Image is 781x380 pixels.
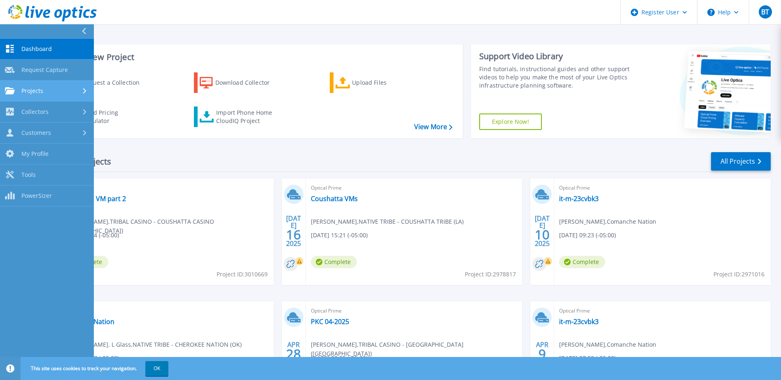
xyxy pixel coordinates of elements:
[559,217,656,226] span: [PERSON_NAME] , Comanche Nation
[21,87,43,95] span: Projects
[539,350,546,357] span: 9
[21,66,68,74] span: Request Capture
[559,354,616,363] span: [DATE] 07:52 (-05:00)
[559,317,599,326] a: it-m-23cvbk3
[559,340,656,349] span: [PERSON_NAME] , Comanche Nation
[286,350,301,357] span: 28
[62,183,269,192] span: Optical Prime
[62,217,274,235] span: [PERSON_NAME] , TRIBAL CASINO - COUSHATTA CASINO ([GEOGRAPHIC_DATA])
[58,72,150,93] a: Request a Collection
[62,195,126,203] a: Coushatta VM part 2
[194,72,286,93] a: Download Collector
[311,195,358,203] a: Coushatta VMs
[535,231,550,238] span: 10
[713,270,765,279] span: Project ID: 2971016
[217,270,268,279] span: Project ID: 3010669
[479,65,632,90] div: Find tutorials, instructional guides and other support videos to help you make the most of your L...
[286,231,301,238] span: 16
[352,74,418,91] div: Upload Files
[465,270,516,279] span: Project ID: 2978817
[479,114,542,130] a: Explore Now!
[479,51,632,62] div: Support Video Library
[21,150,49,158] span: My Profile
[559,183,766,192] span: Optical Prime
[559,195,599,203] a: it-m-23cvbk3
[286,216,301,246] div: [DATE] 2025
[21,129,51,137] span: Customers
[311,340,522,358] span: [PERSON_NAME] , TRIBAL CASINO - [GEOGRAPHIC_DATA] ([GEOGRAPHIC_DATA])
[286,339,301,369] div: APR 2025
[23,361,168,376] span: This site uses cookies to track your navigation.
[58,107,150,127] a: Cloud Pricing Calculator
[82,74,148,91] div: Request a Collection
[58,53,452,62] h3: Start a New Project
[761,9,769,15] span: BT
[311,306,518,315] span: Optical Prime
[215,74,281,91] div: Download Collector
[145,361,168,376] button: OK
[711,152,771,171] a: All Projects
[21,108,49,116] span: Collectors
[311,354,368,363] span: [DATE] 08:55 (-05:00)
[559,256,605,268] span: Complete
[311,217,464,226] span: [PERSON_NAME] , NATIVE TRIBE - COUSHATTA TRIBE (LA)
[534,216,550,246] div: [DATE] 2025
[62,306,269,315] span: Optical Prime
[21,171,36,178] span: Tools
[330,72,422,93] a: Upload Files
[414,123,452,131] a: View More
[534,339,550,369] div: APR 2025
[21,192,52,199] span: PowerSizer
[62,340,242,349] span: [PERSON_NAME]. L Glass , NATIVE TRIBE - CHEROKEE NATION (OK)
[311,256,357,268] span: Complete
[81,109,147,125] div: Cloud Pricing Calculator
[216,109,280,125] div: Import Phone Home CloudIQ Project
[311,231,368,240] span: [DATE] 15:21 (-05:00)
[21,45,52,53] span: Dashboard
[559,231,616,240] span: [DATE] 09:23 (-05:00)
[311,317,349,326] a: PKC 04-2025
[311,183,518,192] span: Optical Prime
[559,306,766,315] span: Optical Prime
